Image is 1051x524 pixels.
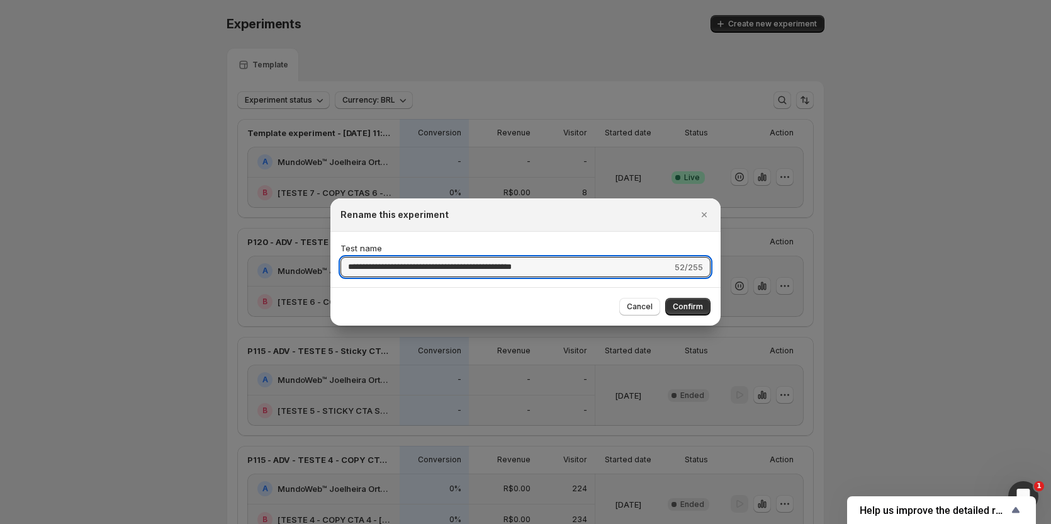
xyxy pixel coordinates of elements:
button: Close [695,206,713,224]
span: Help us improve the detailed report for A/B campaigns [860,504,1008,516]
span: Test name [340,243,382,253]
span: Cancel [627,302,653,312]
button: Confirm [665,298,711,316]
span: Confirm [673,302,703,312]
button: Cancel [619,298,660,316]
button: Show survey - Help us improve the detailed report for A/B campaigns [860,503,1023,518]
iframe: Intercom live chat [1008,481,1038,511]
span: 1 [1034,481,1044,491]
h2: Rename this experiment [340,208,449,221]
